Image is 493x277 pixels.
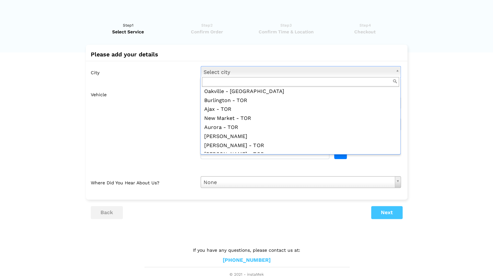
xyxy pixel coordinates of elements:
[202,114,399,123] div: New Market - TOR
[202,96,399,105] div: Burlington - TOR
[202,150,399,159] div: [PERSON_NAME] - TOR
[202,105,399,114] div: Ajax - TOR
[202,87,399,96] div: Oakville - [GEOGRAPHIC_DATA]
[202,132,399,141] div: [PERSON_NAME]
[202,141,399,150] div: [PERSON_NAME] - TOR
[202,123,399,132] div: Aurora - TOR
